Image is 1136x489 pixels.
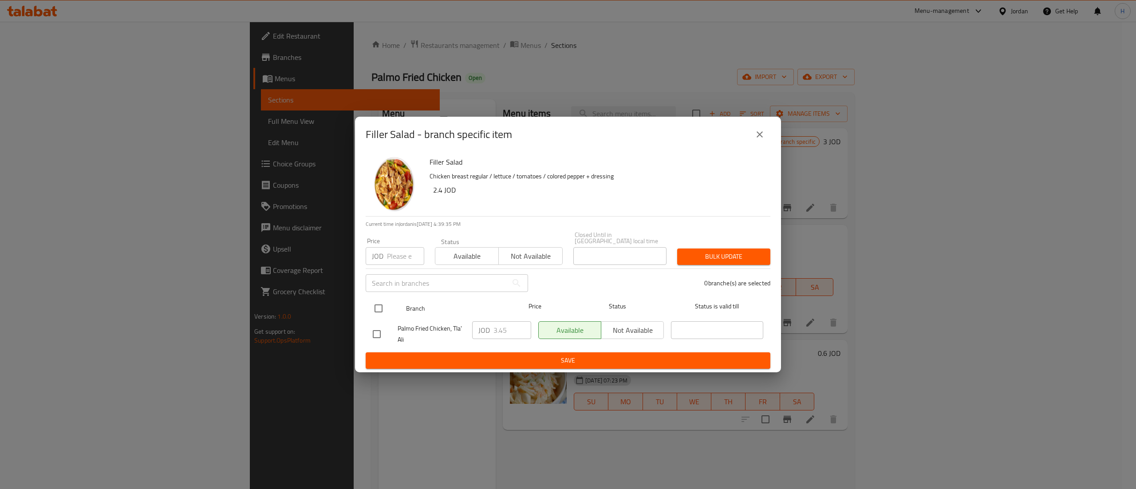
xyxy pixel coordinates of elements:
button: Not available [498,247,562,265]
span: Bulk update [684,251,763,262]
p: Chicken breast regular / lettuce / tomatoes / colored pepper + dressing [430,171,763,182]
h6: Filler Salad [430,156,763,168]
span: Branch [406,303,498,314]
button: Available [435,247,499,265]
input: Search in branches [366,274,508,292]
span: Status [572,301,664,312]
p: JOD [478,325,490,335]
button: close [749,124,770,145]
span: Not available [502,250,559,263]
input: Please enter price [493,321,531,339]
h6: 2.4 JOD [433,184,763,196]
span: Palmo Fried Chicken, Tla' Ali [398,323,465,345]
p: Current time in Jordan is [DATE] 4:39:35 PM [366,220,770,228]
p: 0 branche(s) are selected [704,279,770,288]
span: Available [439,250,495,263]
span: Save [373,355,763,366]
input: Please enter price [387,247,424,265]
p: JOD [372,251,383,261]
button: Bulk update [677,248,770,265]
span: Price [505,301,564,312]
button: Save [366,352,770,369]
img: Filler Salad [366,156,422,213]
span: Status is valid till [671,301,763,312]
h2: Filler Salad - branch specific item [366,127,512,142]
